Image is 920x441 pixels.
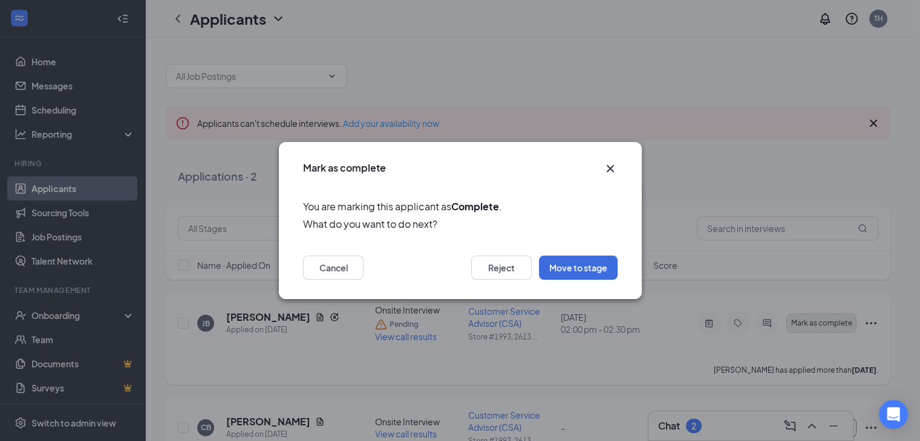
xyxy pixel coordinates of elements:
[303,256,364,280] button: Cancel
[539,256,618,280] button: Move to stage
[471,256,532,280] button: Reject
[303,161,386,175] h3: Mark as complete
[303,199,618,214] span: You are marking this applicant as .
[303,216,618,231] span: What do you want to do next?
[603,161,618,176] button: Close
[879,400,908,429] div: Open Intercom Messenger
[451,200,499,213] b: Complete
[603,161,618,176] svg: Cross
